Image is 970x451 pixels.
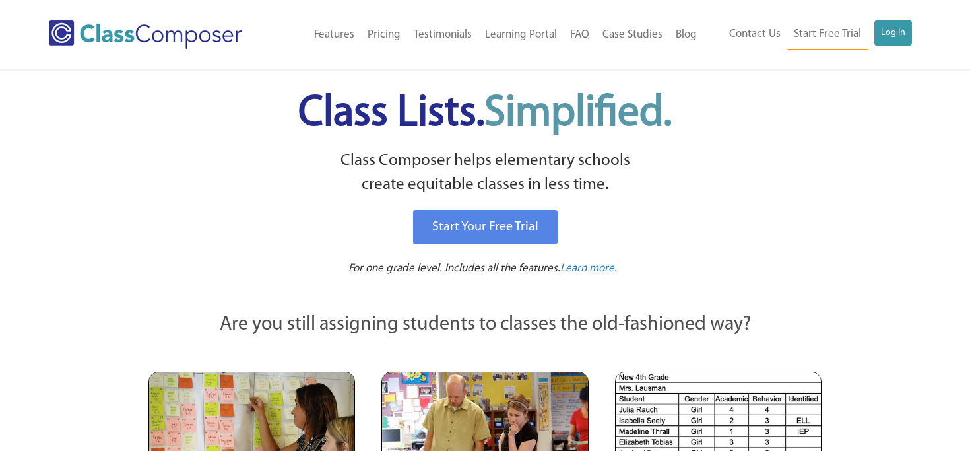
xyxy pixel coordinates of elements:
[413,210,558,244] a: Start Your Free Trial
[148,310,822,339] p: Are you still assigning students to classes the old-fashioned way?
[298,92,672,135] span: Class Lists.
[276,20,703,50] nav: Header Menu
[787,20,868,50] a: Start Free Trial
[560,263,617,274] span: Learn more.
[49,20,242,49] img: Class Composer
[407,20,478,50] a: Testimonials
[348,263,560,274] span: For one grade level. Includes all the features.
[669,20,703,50] a: Blog
[478,20,564,50] a: Learning Portal
[361,20,407,50] a: Pricing
[564,20,596,50] a: FAQ
[146,149,824,197] p: Class Composer helps elementary schools create equitable classes in less time.
[874,20,912,46] a: Log In
[432,221,538,234] span: Start Your Free Trial
[484,92,672,135] span: Simplified.
[560,261,617,277] a: Learn more.
[723,20,787,49] a: Contact Us
[596,20,669,50] a: Case Studies
[703,20,912,50] nav: Header Menu
[307,20,361,50] a: Features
